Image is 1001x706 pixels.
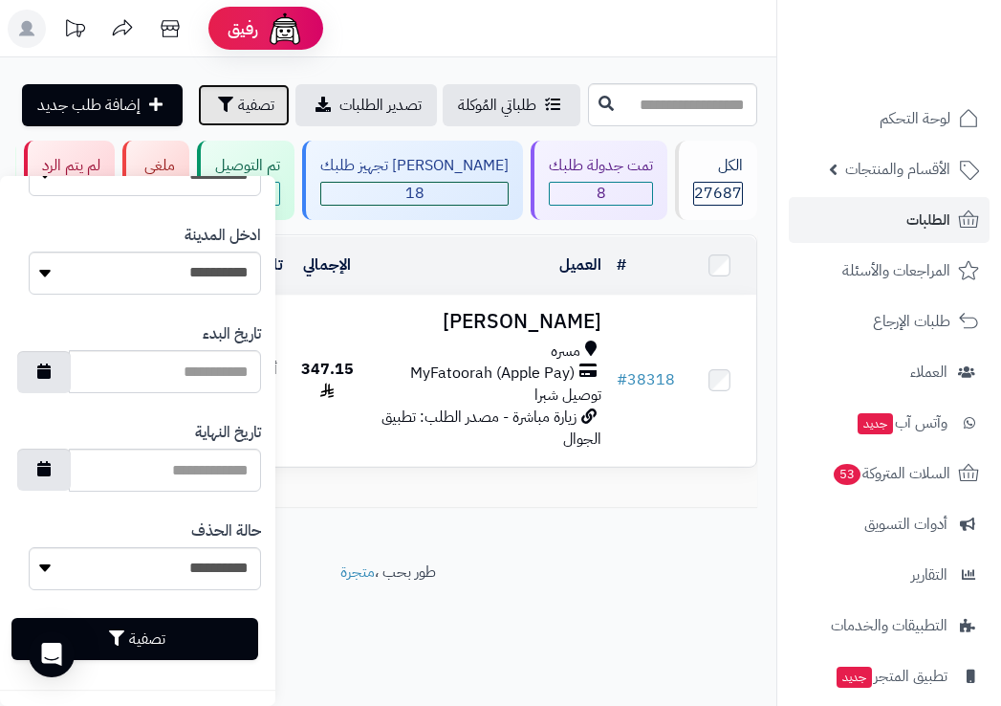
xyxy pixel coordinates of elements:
span: MyFatoorah (Apple Pay) [410,363,575,385]
a: تمت جدولة طلبك 8 [527,141,671,220]
div: عرض 1 إلى 1 من 1 (1 صفحات) [5,485,772,507]
a: تطبيق المتجرجديد [789,653,990,699]
span: جديد [837,667,872,688]
img: ai-face.png [266,10,304,48]
a: طلباتي المُوكلة [443,84,580,126]
span: أدوات التسويق [864,511,947,538]
span: الأقسام والمنتجات [845,156,950,183]
span: الطلبات [906,207,950,233]
a: الكل27687 [671,141,761,220]
span: تطبيق المتجر [835,663,947,690]
span: تصفية [238,94,274,117]
div: الكل [693,155,743,177]
a: العملاء [789,349,990,395]
span: 18 [321,183,508,205]
span: إضافة طلب جديد [37,94,141,117]
a: طلبات الإرجاع [789,298,990,344]
label: تاريخ النهاية [195,422,261,444]
span: التطبيقات والخدمات [831,612,947,639]
label: حالة الحذف [191,520,261,542]
a: لم يتم الرد 3 [20,141,119,220]
span: زيارة مباشرة - مصدر الطلب: تطبيق الجوال [381,406,601,451]
a: العميل [559,254,601,276]
a: [PERSON_NAME] تجهيز طلبك 18 [298,141,527,220]
a: تم التوصيل 23.4K [193,141,298,220]
span: لوحة التحكم [880,105,950,132]
a: الطلبات [789,197,990,243]
span: مسره [551,341,580,363]
div: تمت جدولة طلبك [549,155,653,177]
a: لوحة التحكم [789,96,990,142]
a: التقارير [789,552,990,598]
span: رفيق [228,17,258,40]
span: طلبات الإرجاع [873,308,950,335]
span: توصيل شبرا [534,384,601,407]
h3: [PERSON_NAME] [372,311,601,333]
span: طلباتي المُوكلة [458,94,536,117]
a: إضافة طلب جديد [22,84,183,126]
a: وآتس آبجديد [789,400,990,446]
span: تصدير الطلبات [339,94,422,117]
label: ادخل المدينة [185,225,261,247]
span: التقارير [911,562,947,588]
div: لم يتم الرد [42,155,100,177]
button: تصفية [198,84,290,126]
a: السلات المتروكة53 [789,451,990,496]
span: # [617,368,627,391]
span: المراجعات والأسئلة [842,257,950,284]
a: أدوات التسويق [789,501,990,547]
label: تاريخ البدء [203,323,261,345]
div: [PERSON_NAME] تجهيز طلبك [320,155,509,177]
span: 347.15 [301,358,354,403]
a: التطبيقات والخدمات [789,603,990,649]
div: Open Intercom Messenger [29,631,75,677]
a: متجرة [340,561,375,584]
span: العملاء [910,359,947,386]
button: تصفية [11,618,258,660]
span: جديد [858,413,893,434]
a: تصدير الطلبات [295,84,437,126]
a: المراجعات والأسئلة [789,248,990,294]
a: # [617,254,626,276]
span: السلات المتروكة [832,460,950,487]
a: ملغي 3.8K [119,141,193,220]
span: 8 [550,183,652,205]
span: وآتس آب [856,409,947,436]
div: تم التوصيل [215,155,280,177]
span: 53 [834,464,860,485]
img: logo-2.png [871,54,983,94]
a: #38318 [617,368,675,391]
a: تحديثات المنصة [51,10,98,53]
span: 27687 [694,183,742,205]
div: ملغي [141,155,175,177]
a: الإجمالي [303,254,351,276]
